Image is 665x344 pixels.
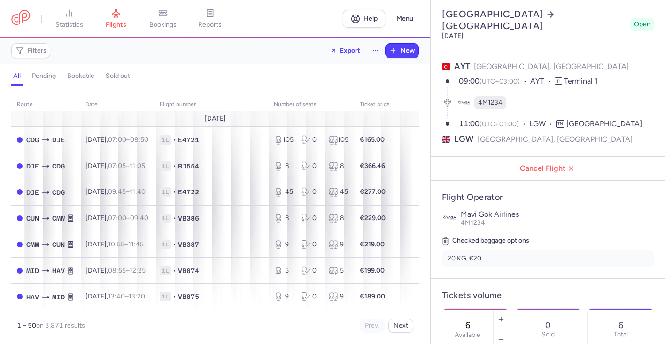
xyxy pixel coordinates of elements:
[454,133,474,145] span: LGW
[108,136,126,144] time: 07:00
[360,188,386,196] strong: €277.00
[130,214,148,222] time: 09:40
[130,136,148,144] time: 08:50
[173,187,176,197] span: •
[457,96,471,109] figure: 4M airline logo
[173,161,176,171] span: •
[108,240,144,248] span: –
[301,135,321,145] div: 0
[11,10,30,27] a: CitizenPlane red outlined logo
[178,187,199,197] span: E4722
[178,135,199,145] span: E4721
[26,292,39,302] span: HAV
[52,213,65,223] span: CMW
[85,267,146,275] span: [DATE],
[634,20,650,29] span: Open
[12,44,50,58] button: Filters
[173,214,176,223] span: •
[442,210,457,225] img: Mavi Gok Airlines logo
[108,267,146,275] span: –
[442,250,654,267] li: 20 KG, €20
[198,21,222,29] span: reports
[108,162,145,170] span: –
[566,119,642,128] span: [GEOGRAPHIC_DATA]
[301,187,321,197] div: 0
[360,240,385,248] strong: €219.00
[160,187,171,197] span: 1L
[80,98,154,112] th: date
[556,120,564,128] span: TN
[274,214,294,223] div: 8
[178,240,199,249] span: VB387
[478,133,633,145] span: [GEOGRAPHIC_DATA], [GEOGRAPHIC_DATA]
[438,164,658,173] span: Cancel Flight
[442,192,654,203] h4: Flight Operator
[52,161,65,171] span: CDG
[474,62,629,71] span: [GEOGRAPHIC_DATA], [GEOGRAPHIC_DATA]
[360,214,386,222] strong: €229.00
[173,240,176,249] span: •
[106,72,130,80] h4: sold out
[274,292,294,301] div: 9
[329,292,348,301] div: 9
[173,266,176,275] span: •
[17,321,36,329] strong: 1 – 50
[154,98,268,112] th: Flight number
[545,321,551,330] p: 0
[205,115,226,122] span: [DATE]
[386,44,418,58] button: New
[268,98,354,112] th: number of seats
[360,162,385,170] strong: €366.46
[26,187,39,198] span: DJE
[529,119,556,130] span: LGW
[442,32,464,40] time: [DATE]
[178,266,199,275] span: VB874
[160,240,171,249] span: 1L
[614,331,628,338] p: Total
[329,135,348,145] div: 105
[363,15,378,22] span: Help
[108,214,148,222] span: –
[129,292,145,300] time: 13:20
[85,214,148,222] span: [DATE],
[329,161,348,171] div: 8
[274,266,294,275] div: 5
[85,162,145,170] span: [DATE],
[442,235,654,246] h5: Checked baggage options
[26,161,39,171] span: DJE
[301,214,321,223] div: 0
[52,292,65,302] span: MID
[478,98,503,107] span: 4M1234
[274,161,294,171] div: 8
[26,213,39,223] span: CUN
[108,188,126,196] time: 09:45
[108,240,124,248] time: 10:55
[459,119,479,128] time: 11:00
[340,47,360,54] span: Export
[274,240,294,249] div: 9
[442,290,654,301] h4: Tickets volume
[461,210,654,219] p: Mavi Gok Airlines
[173,135,176,145] span: •
[85,240,144,248] span: [DATE],
[564,76,598,85] span: Terminal 1
[329,266,348,275] div: 5
[329,240,348,249] div: 9
[555,77,562,85] span: T1
[461,219,485,227] span: 4M1234
[391,10,419,28] button: Menu
[479,120,519,128] span: (UTC+01:00)
[108,292,125,300] time: 13:40
[301,161,321,171] div: 0
[13,72,21,80] h4: all
[301,292,321,301] div: 0
[108,136,148,144] span: –
[93,8,139,29] a: flights
[130,188,146,196] time: 11:40
[541,331,555,338] p: Sold
[360,136,385,144] strong: €165.00
[36,321,85,329] span: on 3,871 results
[128,240,144,248] time: 11:45
[108,188,146,196] span: –
[139,8,186,29] a: bookings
